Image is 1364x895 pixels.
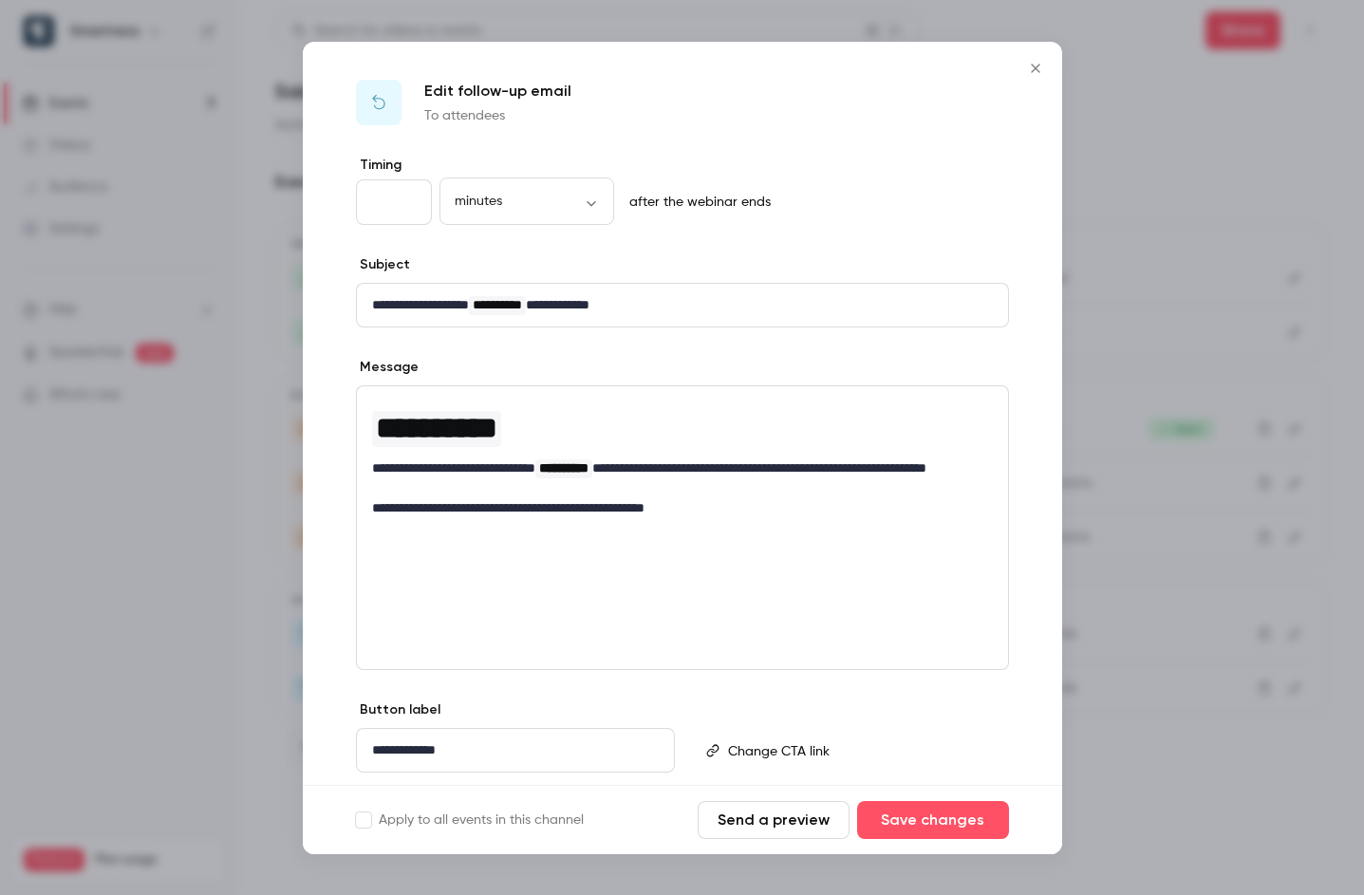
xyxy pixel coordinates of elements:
[356,156,1009,175] label: Timing
[356,700,440,719] label: Button label
[622,193,771,212] p: after the webinar ends
[357,729,674,772] div: editor
[424,80,571,103] p: Edit follow-up email
[357,386,1008,530] div: editor
[424,106,571,125] p: To attendees
[720,729,1007,773] div: editor
[857,801,1009,839] button: Save changes
[356,358,419,377] label: Message
[439,192,614,211] div: minutes
[357,284,1008,326] div: editor
[356,811,584,830] label: Apply to all events in this channel
[356,255,410,274] label: Subject
[1017,49,1055,87] button: Close
[698,801,850,839] button: Send a preview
